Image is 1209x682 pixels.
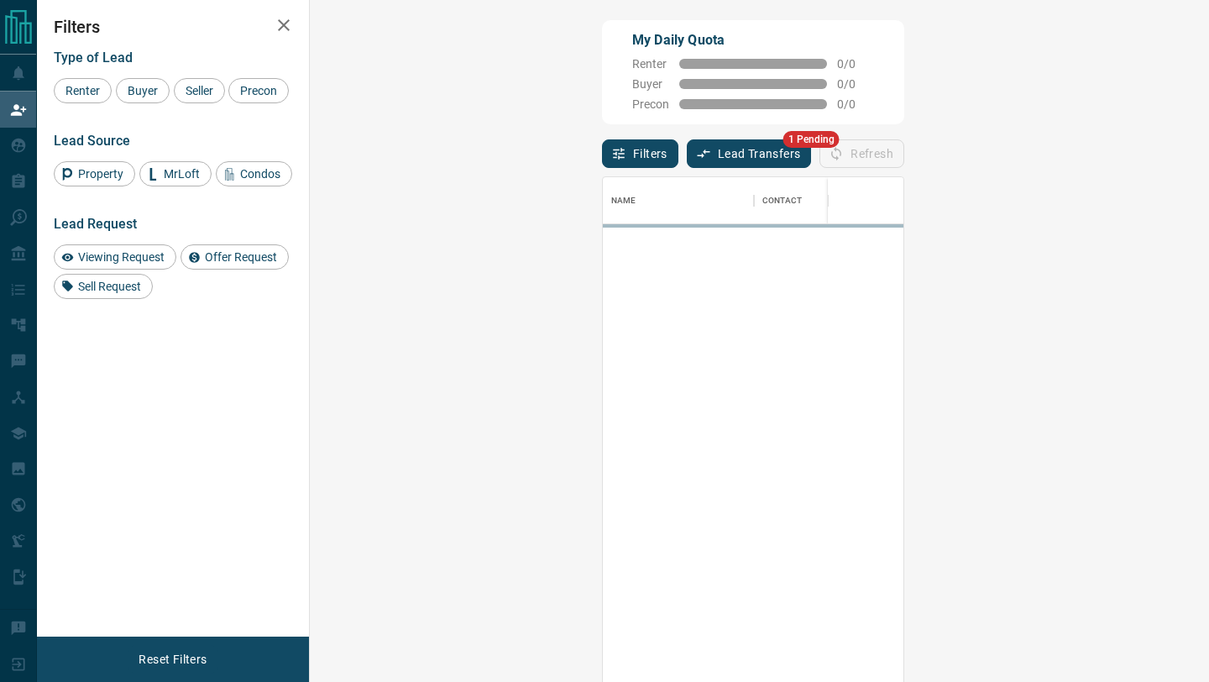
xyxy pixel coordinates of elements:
[54,216,137,232] span: Lead Request
[54,161,135,186] div: Property
[54,17,292,37] h2: Filters
[762,177,802,224] div: Contact
[54,133,130,149] span: Lead Source
[174,78,225,103] div: Seller
[181,244,289,270] div: Offer Request
[611,177,636,224] div: Name
[54,274,153,299] div: Sell Request
[60,84,106,97] span: Renter
[72,250,170,264] span: Viewing Request
[54,50,133,66] span: Type of Lead
[603,177,754,224] div: Name
[754,177,888,224] div: Contact
[837,97,874,111] span: 0 / 0
[602,139,678,168] button: Filters
[216,161,292,186] div: Condos
[180,84,219,97] span: Seller
[72,167,129,181] span: Property
[228,78,289,103] div: Precon
[54,244,176,270] div: Viewing Request
[234,167,286,181] span: Condos
[54,78,112,103] div: Renter
[837,77,874,91] span: 0 / 0
[116,78,170,103] div: Buyer
[234,84,283,97] span: Precon
[687,139,812,168] button: Lead Transfers
[158,167,206,181] span: MrLoft
[632,30,874,50] p: My Daily Quota
[122,84,164,97] span: Buyer
[128,645,217,674] button: Reset Filters
[72,280,147,293] span: Sell Request
[199,250,283,264] span: Offer Request
[837,57,874,71] span: 0 / 0
[632,77,669,91] span: Buyer
[139,161,212,186] div: MrLoft
[632,97,669,111] span: Precon
[783,131,840,148] span: 1 Pending
[632,57,669,71] span: Renter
